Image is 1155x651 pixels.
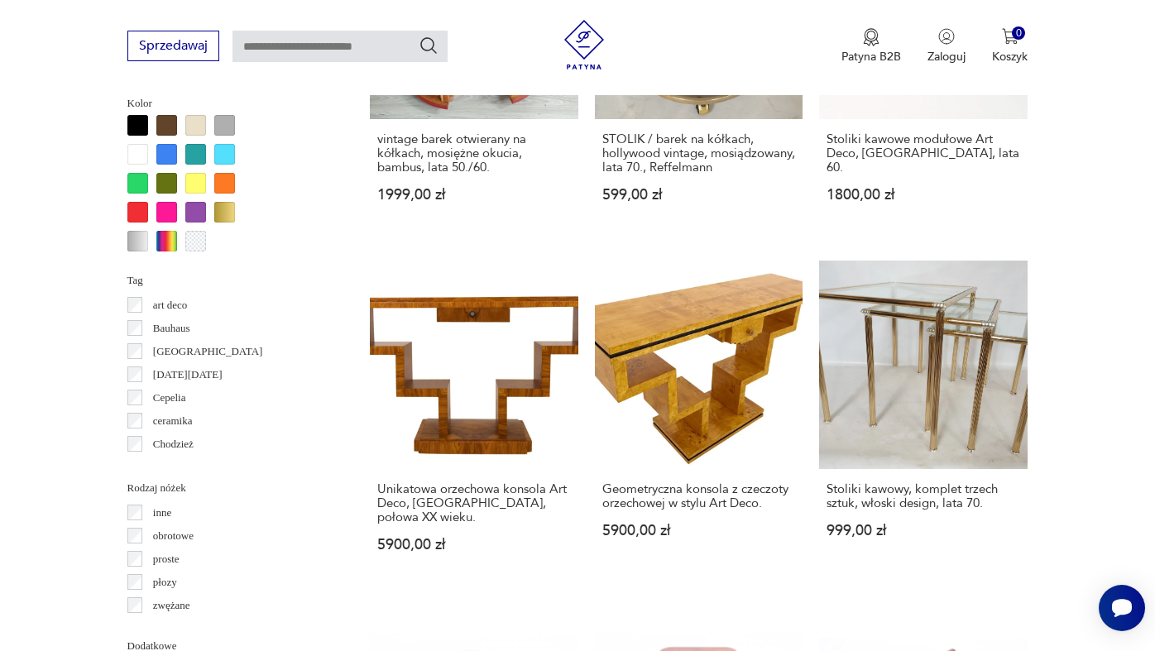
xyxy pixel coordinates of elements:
[992,28,1028,65] button: 0Koszyk
[377,482,571,524] h3: Unikatowa orzechowa konsola Art Deco, [GEOGRAPHIC_DATA], połowa XX wieku.
[938,28,955,45] img: Ikonka użytkownika
[153,389,186,407] p: Cepelia
[602,132,796,175] h3: STOLIK / barek na kółkach, hollywood vintage, mosiądzowany, lata 70., Reffelmann
[153,366,223,384] p: [DATE][DATE]
[153,504,171,522] p: inne
[153,319,190,337] p: Bauhaus
[827,132,1020,175] h3: Stoliki kawowe modułowe Art Deco, [GEOGRAPHIC_DATA], lata 60.
[127,41,219,53] a: Sprzedawaj
[153,550,180,568] p: proste
[377,538,571,552] p: 5900,00 zł
[1099,585,1145,631] iframe: Smartsupp widget button
[559,20,609,69] img: Patyna - sklep z meblami i dekoracjami vintage
[841,49,901,65] p: Patyna B2B
[863,28,879,46] img: Ikona medalu
[377,188,571,202] p: 1999,00 zł
[819,261,1028,584] a: Stoliki kawowy, komplet trzech sztuk, włoski design, lata 70.Stoliki kawowy, komplet trzech sztuk...
[841,28,901,65] a: Ikona medaluPatyna B2B
[419,36,439,55] button: Szukaj
[1012,26,1026,41] div: 0
[153,342,263,361] p: [GEOGRAPHIC_DATA]
[927,28,966,65] button: Zaloguj
[377,132,571,175] h3: vintage barek otwierany na kółkach, mosiężne okucia, bambus, lata 50./60.
[127,31,219,61] button: Sprzedawaj
[153,435,194,453] p: Chodzież
[127,479,330,497] p: Rodzaj nóżek
[153,296,188,314] p: art deco
[153,527,194,545] p: obrotowe
[841,28,901,65] button: Patyna B2B
[602,524,796,538] p: 5900,00 zł
[827,524,1020,538] p: 999,00 zł
[153,573,177,591] p: płozy
[827,482,1020,510] h3: Stoliki kawowy, komplet trzech sztuk, włoski design, lata 70.
[827,188,1020,202] p: 1800,00 zł
[602,482,796,510] h3: Geometryczna konsola z czeczoty orzechowej w stylu Art Deco.
[992,49,1028,65] p: Koszyk
[370,261,578,584] a: Unikatowa orzechowa konsola Art Deco, Polska, połowa XX wieku.Unikatowa orzechowa konsola Art Dec...
[127,271,330,290] p: Tag
[153,458,193,476] p: Ćmielów
[153,412,193,430] p: ceramika
[127,94,330,112] p: Kolor
[595,261,803,584] a: Geometryczna konsola z czeczoty orzechowej w stylu Art Deco.Geometryczna konsola z czeczoty orzec...
[927,49,966,65] p: Zaloguj
[1002,28,1018,45] img: Ikona koszyka
[153,596,190,615] p: zwężane
[602,188,796,202] p: 599,00 zł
